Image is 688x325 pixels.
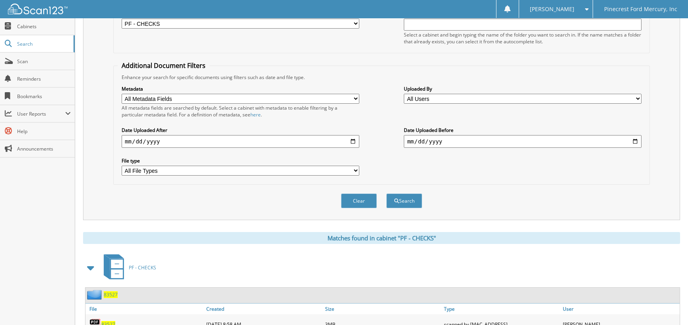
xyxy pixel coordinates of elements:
span: Bookmarks [17,93,71,100]
a: Type [442,304,561,314]
span: Scan [17,58,71,65]
legend: Additional Document Filters [118,61,209,70]
label: File type [122,157,359,164]
a: PF - CHECKS [99,252,156,283]
a: Created [204,304,323,314]
span: Cabinets [17,23,71,30]
img: scan123-logo-white.svg [8,4,68,14]
label: Date Uploaded Before [404,127,641,133]
a: 83527 [104,291,118,298]
span: PF - CHECKS [129,264,156,271]
input: start [122,135,359,148]
input: end [404,135,641,148]
span: Help [17,128,71,135]
img: folder2.png [87,290,104,300]
span: Announcements [17,145,71,152]
a: here [250,111,261,118]
span: Search [17,41,70,47]
a: Size [323,304,442,314]
span: [PERSON_NAME] [530,7,574,12]
span: Pinecrest Ford Mercury, Inc [604,7,677,12]
div: Select a cabinet and begin typing the name of the folder you want to search in. If the name match... [404,31,641,45]
label: Metadata [122,85,359,92]
div: Matches found in cabinet "PF - CHECKS" [83,232,680,244]
a: User [561,304,680,314]
span: Reminders [17,75,71,82]
span: User Reports [17,110,65,117]
label: Uploaded By [404,85,641,92]
div: All metadata fields are searched by default. Select a cabinet with metadata to enable filtering b... [122,104,359,118]
div: Enhance your search for specific documents using filters such as date and file type. [118,74,645,81]
a: File [85,304,204,314]
button: Search [386,193,422,208]
button: Clear [341,193,377,208]
label: Date Uploaded After [122,127,359,133]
